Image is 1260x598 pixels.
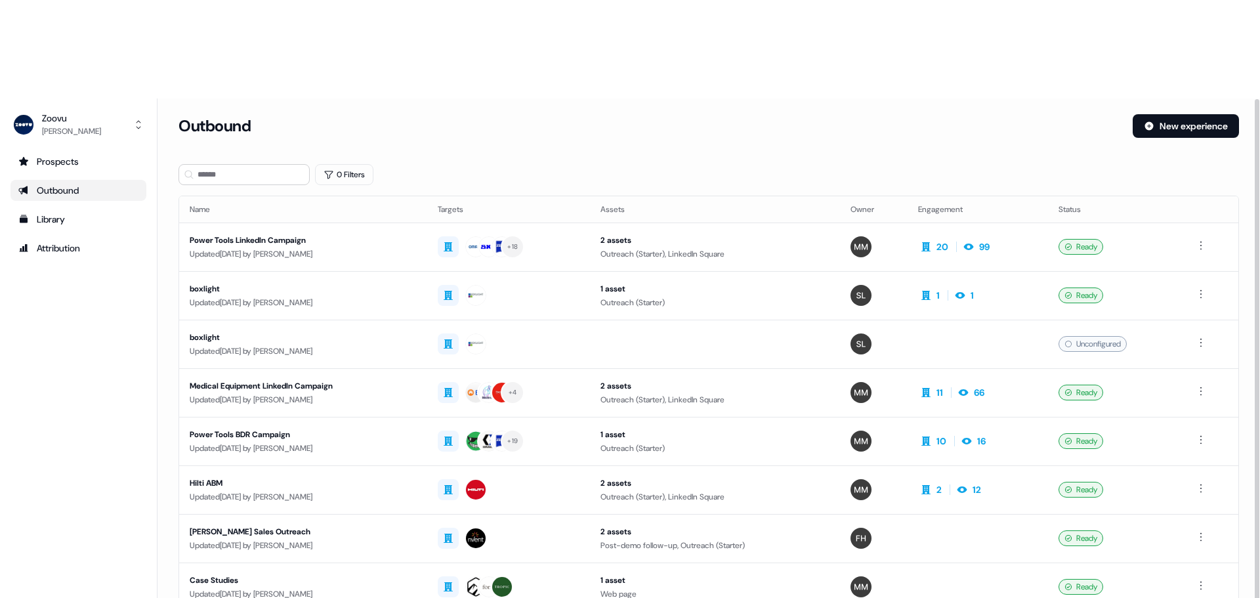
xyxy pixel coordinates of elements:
[600,490,829,503] div: Outreach (Starter), LinkedIn Square
[18,213,138,226] div: Library
[1059,385,1103,400] div: Ready
[1059,288,1103,303] div: Ready
[10,238,146,259] a: Go to attribution
[600,234,829,247] div: 2 assets
[600,379,829,393] div: 2 assets
[850,479,871,500] img: Morgan
[18,155,138,168] div: Prospects
[979,240,990,253] div: 99
[936,435,946,448] div: 10
[190,490,417,503] div: Updated [DATE] by [PERSON_NAME]
[190,345,417,358] div: Updated [DATE] by [PERSON_NAME]
[600,525,829,538] div: 2 assets
[190,442,417,455] div: Updated [DATE] by [PERSON_NAME]
[315,164,373,185] button: 0 Filters
[427,196,590,223] th: Targets
[974,386,984,399] div: 66
[1059,239,1103,255] div: Ready
[179,196,427,223] th: Name
[973,483,981,496] div: 12
[600,247,829,261] div: Outreach (Starter), LinkedIn Square
[850,528,871,549] img: Freddie
[600,282,829,295] div: 1 asset
[190,525,417,538] div: [PERSON_NAME] Sales Outreach
[600,574,829,587] div: 1 asset
[590,196,840,223] th: Assets
[10,109,146,140] button: Zoovu[PERSON_NAME]
[1059,336,1127,352] div: Unconfigured
[190,331,417,344] div: boxlight
[850,382,871,403] img: Morgan
[971,289,974,302] div: 1
[600,477,829,490] div: 2 assets
[190,234,417,247] div: Power Tools LinkedIn Campaign
[190,379,417,393] div: Medical Equipment LinkedIn Campaign
[1059,433,1103,449] div: Ready
[190,393,417,406] div: Updated [DATE] by [PERSON_NAME]
[600,428,829,441] div: 1 asset
[190,539,417,552] div: Updated [DATE] by [PERSON_NAME]
[1059,530,1103,546] div: Ready
[42,112,101,125] div: Zoovu
[1059,579,1103,595] div: Ready
[600,442,829,455] div: Outreach (Starter)
[936,483,942,496] div: 2
[18,184,138,197] div: Outbound
[600,296,829,309] div: Outreach (Starter)
[840,196,908,223] th: Owner
[507,435,518,447] div: + 19
[850,431,871,452] img: Morgan
[908,196,1047,223] th: Engagement
[850,285,871,306] img: Spencer
[1059,482,1103,498] div: Ready
[600,393,829,406] div: Outreach (Starter), LinkedIn Square
[190,296,417,309] div: Updated [DATE] by [PERSON_NAME]
[178,116,251,136] h3: Outbound
[1048,196,1183,223] th: Status
[190,477,417,490] div: Hilti ABM
[10,151,146,172] a: Go to prospects
[936,289,940,302] div: 1
[10,209,146,230] a: Go to templates
[977,435,986,448] div: 16
[507,241,518,253] div: + 18
[850,333,871,354] img: Spencer
[509,387,517,398] div: + 4
[190,282,417,295] div: boxlight
[850,236,871,257] img: Morgan
[600,539,829,552] div: Post-demo follow-up, Outreach (Starter)
[42,125,101,138] div: [PERSON_NAME]
[936,240,948,253] div: 20
[190,428,417,441] div: Power Tools BDR Campaign
[10,180,146,201] a: Go to outbound experience
[190,574,417,587] div: Case Studies
[1133,114,1239,138] button: New experience
[18,242,138,255] div: Attribution
[850,576,871,597] img: Morgan
[936,386,943,399] div: 11
[190,247,417,261] div: Updated [DATE] by [PERSON_NAME]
